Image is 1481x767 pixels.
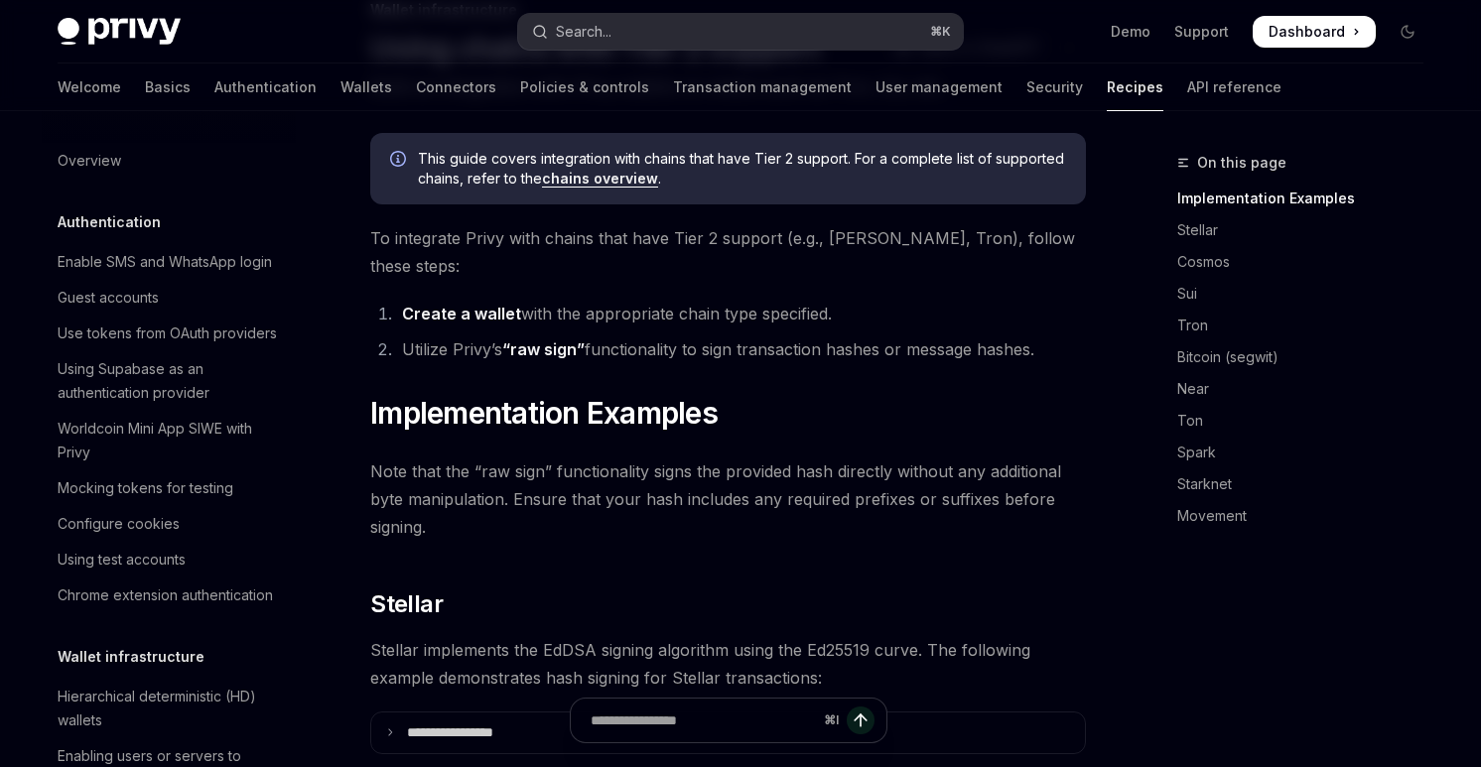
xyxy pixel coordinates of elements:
a: Create a wallet [402,304,521,324]
a: Authentication [214,64,317,111]
span: Stellar implements the EdDSA signing algorithm using the Ed25519 curve. The following example dem... [370,636,1086,692]
a: Demo [1111,22,1150,42]
a: Movement [1177,500,1439,532]
a: Chrome extension authentication [42,577,296,613]
div: Guest accounts [58,286,159,310]
a: Configure cookies [42,506,296,542]
a: Enable SMS and WhatsApp login [42,244,296,280]
span: ⌘ K [930,24,951,40]
div: Use tokens from OAuth providers [58,321,277,345]
button: Toggle dark mode [1392,16,1423,48]
a: Welcome [58,64,121,111]
a: Worldcoin Mini App SIWE with Privy [42,411,296,470]
span: Stellar [370,588,443,620]
a: Implementation Examples [1177,183,1439,214]
button: Open search [518,14,963,50]
h5: Authentication [58,210,161,234]
a: chains overview [542,170,658,188]
a: Support [1174,22,1229,42]
div: Configure cookies [58,512,180,536]
li: Utilize Privy’s functionality to sign transaction hashes or message hashes. [396,335,1086,363]
button: Send message [847,706,875,734]
div: Search... [556,20,611,44]
a: Transaction management [673,64,852,111]
span: Note that the “raw sign” functionality signs the provided hash directly without any additional by... [370,457,1086,541]
svg: Info [390,151,410,171]
a: Guest accounts [42,280,296,316]
h5: Wallet infrastructure [58,645,204,669]
a: Cosmos [1177,246,1439,278]
div: Mocking tokens for testing [58,476,233,500]
div: Using test accounts [58,548,186,572]
a: Using test accounts [42,542,296,577]
a: Spark [1177,437,1439,468]
a: “raw sign” [502,339,585,360]
a: Dashboard [1253,16,1376,48]
a: Basics [145,64,191,111]
a: Connectors [416,64,496,111]
a: Mocking tokens for testing [42,470,296,506]
div: Chrome extension authentication [58,583,273,607]
li: with the appropriate chain type specified. [396,300,1086,327]
span: Implementation Examples [370,395,718,431]
span: To integrate Privy with chains that have Tier 2 support (e.g., [PERSON_NAME], Tron), follow these... [370,224,1086,280]
span: Dashboard [1269,22,1345,42]
a: Security [1026,64,1083,111]
a: Bitcoin (segwit) [1177,341,1439,373]
a: API reference [1187,64,1281,111]
a: Wallets [340,64,392,111]
div: Overview [58,149,121,173]
span: On this page [1197,151,1286,175]
a: Recipes [1107,64,1163,111]
img: dark logo [58,18,181,46]
a: Stellar [1177,214,1439,246]
a: Use tokens from OAuth providers [42,316,296,351]
a: Policies & controls [520,64,649,111]
a: Near [1177,373,1439,405]
div: Enable SMS and WhatsApp login [58,250,272,274]
a: Tron [1177,310,1439,341]
input: Ask a question... [591,699,816,742]
a: User management [875,64,1003,111]
span: This guide covers integration with chains that have Tier 2 support. For a complete list of suppor... [418,149,1066,189]
div: Using Supabase as an authentication provider [58,357,284,405]
div: Worldcoin Mini App SIWE with Privy [58,417,284,464]
a: Overview [42,143,296,179]
a: Sui [1177,278,1439,310]
a: Hierarchical deterministic (HD) wallets [42,679,296,738]
div: Hierarchical deterministic (HD) wallets [58,685,284,732]
a: Using Supabase as an authentication provider [42,351,296,411]
a: Ton [1177,405,1439,437]
a: Starknet [1177,468,1439,500]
